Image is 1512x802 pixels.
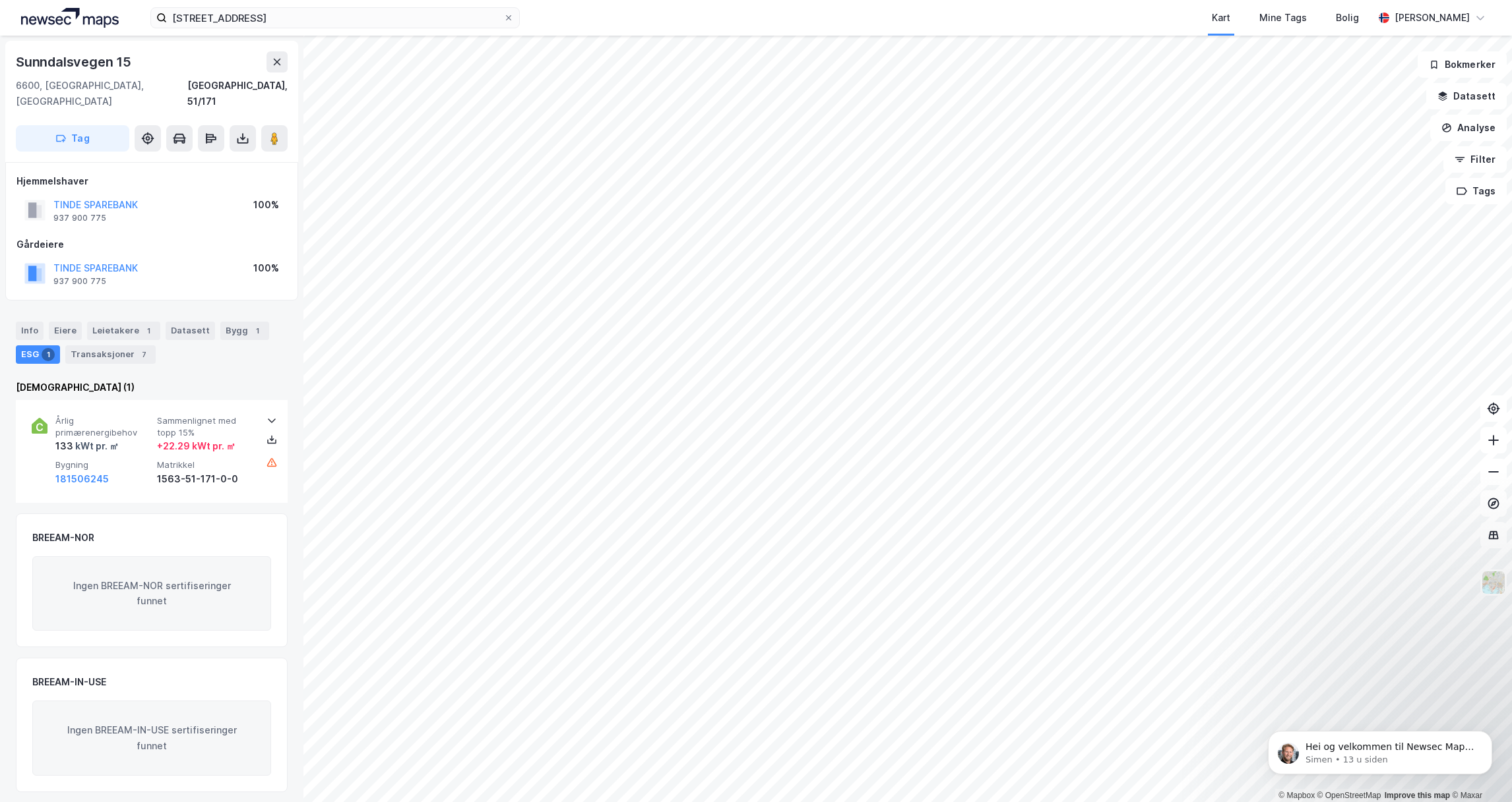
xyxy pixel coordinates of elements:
[1248,703,1512,795] iframe: Intercom notifications melding
[1426,83,1507,109] button: Datasett
[73,438,119,454] div: kWt pr. ㎡
[32,674,106,690] div: BREEAM-IN-USE
[1418,51,1507,78] button: Bokmerker
[167,8,503,28] input: Søk på adresse, matrikkel, gårdeiere, leietakere eller personer
[1278,791,1315,800] a: Mapbox
[1443,146,1507,173] button: Filter
[32,530,94,546] div: BREEAM-NOR
[21,8,119,28] img: logo.a4113a55bc3d86da70a041830d287a7e.svg
[1385,791,1450,800] a: Improve this map
[53,213,106,223] div: 937 900 775
[55,471,109,487] button: 181506245
[16,173,287,189] div: Hjemmelshaver
[65,345,156,364] div: Transaksjoner
[87,322,160,340] div: Leietakere
[157,459,253,471] span: Matrikkel
[16,51,134,72] div: Sunndalsvegen 15
[253,197,279,213] div: 100%
[251,324,264,337] div: 1
[1259,10,1307,26] div: Mine Tags
[16,237,287,252] div: Gårdeiere
[142,324,155,337] div: 1
[55,415,152,438] span: Årlig primærenergibehov
[42,348,55,361] div: 1
[157,438,236,454] div: + 22.29 kWt pr. ㎡
[16,380,288,395] div: [DEMOGRAPHIC_DATA] (1)
[1430,115,1507,141] button: Analyse
[55,459,152,471] span: Bygning
[1445,178,1507,204] button: Tags
[253,260,279,276] div: 100%
[220,322,269,340] div: Bygg
[1481,570,1506,595] img: Z
[1212,10,1230,26] div: Kart
[1336,10,1359,26] div: Bolig
[16,78,187,109] div: 6600, [GEOGRAPHIC_DATA], [GEOGRAPHIC_DATA]
[49,322,82,340] div: Eiere
[1395,10,1470,26] div: [PERSON_NAME]
[187,78,288,109] div: [GEOGRAPHIC_DATA], 51/171
[166,322,215,340] div: Datasett
[16,322,44,340] div: Info
[32,556,271,631] div: Ingen BREEAM-NOR sertifiseringer funnet
[157,415,253,438] span: Sammenlignet med topp 15%
[1317,791,1381,800] a: OpenStreetMap
[137,348,150,361] div: 7
[55,438,119,454] div: 133
[32,701,271,776] div: Ingen BREEAM-IN-USE sertifiseringer funnet
[157,471,253,487] div: 1563-51-171-0-0
[53,276,106,287] div: 937 900 775
[16,125,129,152] button: Tag
[16,345,60,364] div: ESG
